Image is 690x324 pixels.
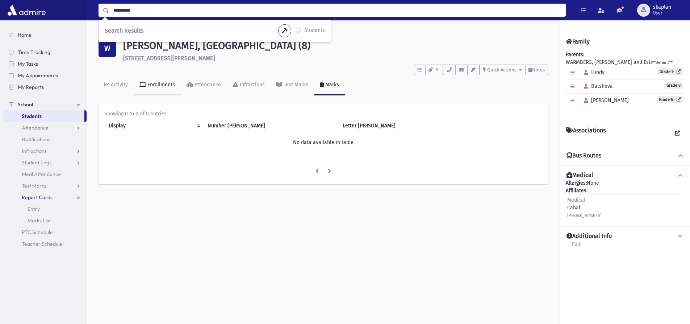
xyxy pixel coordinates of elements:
[3,145,87,157] a: Infractions
[22,159,51,166] span: Student Logs
[566,172,593,179] h4: Medical
[3,226,87,238] a: PTC Schedule
[653,10,671,16] span: User
[3,134,87,145] a: Notifications
[480,65,525,75] button: Quick Actions
[104,110,542,118] div: Showing 0 to 0 of 0 entries
[566,51,684,115] div: WARMBERG, [PERSON_NAME] and Esti
[104,118,203,134] th: Display
[18,101,33,108] span: School
[3,81,87,93] a: My Reports
[22,171,61,177] span: Meal Attendance
[657,96,683,103] a: Grade N
[134,75,181,95] a: Enrollments
[28,217,51,224] span: Marks List
[22,182,46,189] span: Test Marks
[567,197,585,203] span: Medical
[181,75,227,95] a: Attendance
[99,75,134,95] a: Activity
[338,118,455,134] th: Letter Mark
[18,84,44,90] span: My Reports
[99,30,125,36] a: Students
[566,172,684,179] button: Medical
[572,240,581,253] a: Edit
[22,194,53,201] span: Report Cards
[664,82,683,89] span: Grade 8
[99,40,116,57] div: W
[3,58,87,70] a: My Tasks
[3,192,87,203] a: Report Cards
[18,61,38,67] span: My Tasks
[581,69,605,75] span: Hindy
[6,3,47,17] img: AdmirePro
[3,215,87,226] a: Marks List
[566,188,587,194] b: Affiliates:
[18,32,32,38] span: Home
[3,110,84,122] a: Students
[532,67,545,73] span: Notes
[146,82,175,88] div: Enrollments
[28,206,40,212] span: Entry
[304,26,325,35] label: Students
[566,179,684,221] div: None
[3,203,87,215] a: Entry
[566,233,684,240] button: Additional Info
[425,65,443,75] button: 9
[566,38,590,45] h4: Family
[271,75,314,95] a: Test Marks
[3,180,87,192] a: Test Marks
[3,70,87,81] a: My Appointments
[653,4,671,10] span: skaplan
[22,113,42,119] span: Students
[567,213,602,218] small: [PHONE_NUMBER]
[22,136,50,143] span: Notifications
[123,40,548,52] h1: [PERSON_NAME], [GEOGRAPHIC_DATA] (8)
[18,49,50,56] span: Time Tracking
[581,83,613,89] span: Batsheva
[3,29,87,41] a: Home
[566,52,584,58] b: Parents:
[22,229,53,235] span: PTC Schedule
[22,148,47,154] span: Infractions
[282,82,308,88] div: Test Marks
[567,196,602,219] div: Cahal
[99,29,125,40] nav: breadcrumb
[3,157,87,168] a: Student Logs
[671,127,684,140] a: View all Associations
[193,82,221,88] div: Attendance
[109,4,565,17] input: Search
[105,27,143,34] span: Search Results
[3,238,87,250] a: Teacher Schedule
[203,118,338,134] th: Number Mark
[566,152,601,160] h4: Bus Routes
[109,82,128,88] div: Activity
[238,82,265,88] div: Infractions
[566,152,684,160] button: Bus Routes
[227,75,271,95] a: Infractions
[434,67,440,73] span: 9
[525,65,548,75] button: Notes
[104,134,542,151] td: No data available in table
[22,124,49,131] span: Attendance
[324,82,339,88] div: Marks
[487,67,517,73] span: Quick Actions
[314,75,345,95] a: Marks
[3,99,87,110] a: School
[3,168,87,180] a: Meal Attendance
[657,68,683,75] a: Grade 9
[22,241,62,247] span: Teacher Schedule
[566,180,587,186] b: Allergies:
[18,72,58,79] span: My Appointments
[566,127,606,140] h4: Associations
[581,97,629,103] span: [PERSON_NAME]
[123,55,548,62] h6: [STREET_ADDRESS][PERSON_NAME]
[3,46,87,58] a: Time Tracking
[3,122,87,134] a: Attendance
[566,233,612,240] h4: Additional Info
